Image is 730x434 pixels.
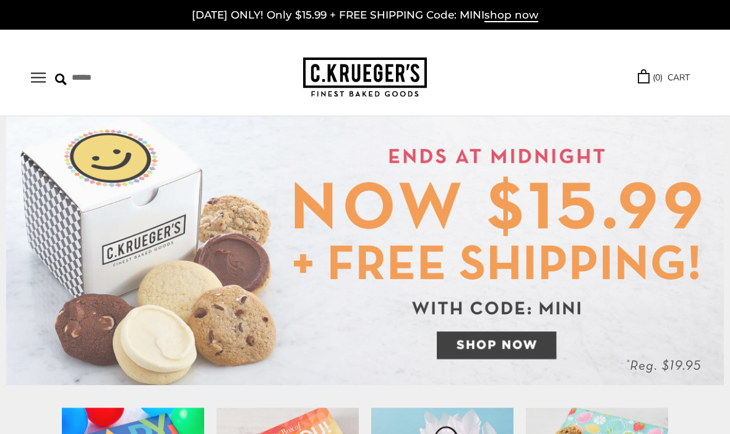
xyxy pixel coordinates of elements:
[303,57,427,98] img: C.KRUEGER'S
[31,72,46,83] button: Open navigation
[638,70,690,85] a: (0) CART
[55,68,192,87] input: Search
[484,9,538,22] span: shop now
[55,74,67,85] img: Search
[192,9,538,22] a: [DATE] ONLY! Only $15.99 + FREE SHIPPING Code: MINIshop now
[6,116,724,385] img: C.Krueger's Special Offer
